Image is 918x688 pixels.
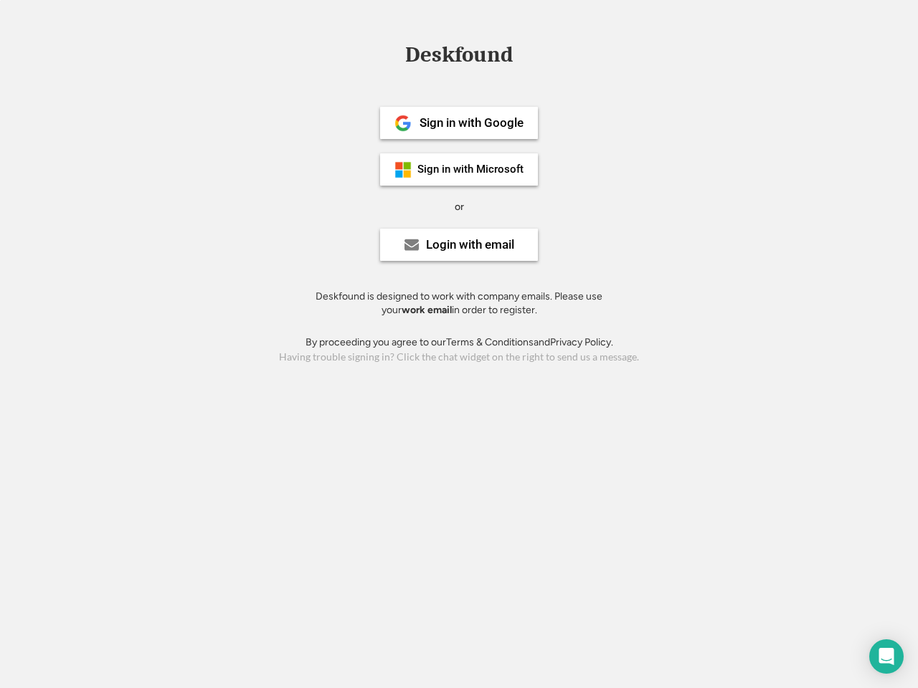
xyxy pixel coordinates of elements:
a: Privacy Policy. [550,336,613,348]
strong: work email [402,304,452,316]
div: Open Intercom Messenger [869,639,904,674]
div: or [455,200,464,214]
div: Deskfound is designed to work with company emails. Please use your in order to register. [298,290,620,317]
div: Login with email [426,239,514,251]
div: Sign in with Microsoft [417,164,524,175]
img: ms-symbollockup_mssymbol_19.png [394,161,412,178]
img: 1024px-Google__G__Logo.svg.png [394,115,412,132]
a: Terms & Conditions [446,336,534,348]
div: Deskfound [398,44,520,66]
div: By proceeding you agree to our and [306,335,613,350]
div: Sign in with Google [420,117,524,129]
